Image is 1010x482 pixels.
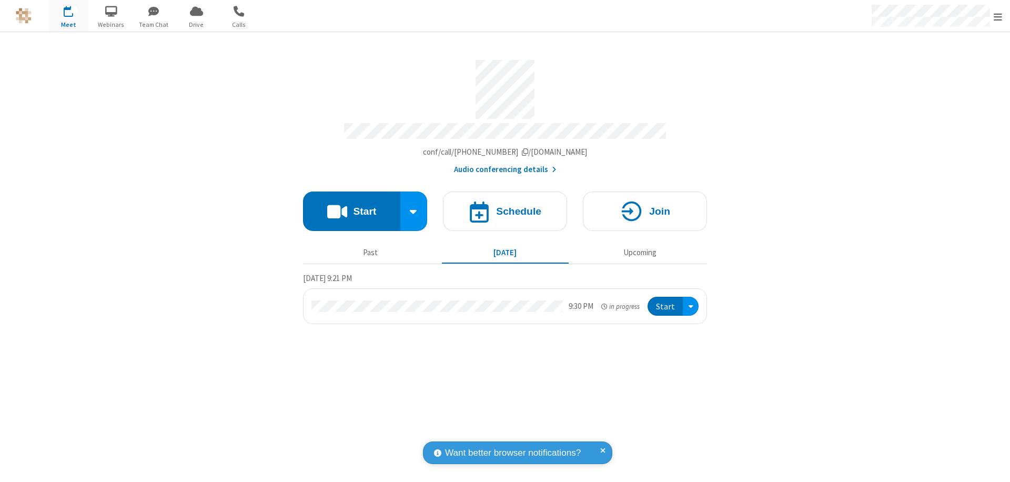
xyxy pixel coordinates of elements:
[442,243,569,263] button: [DATE]
[601,302,640,312] em: in progress
[303,273,352,283] span: [DATE] 9:21 PM
[303,52,707,176] section: Account details
[71,6,78,14] div: 1
[683,297,699,316] div: Open menu
[134,20,174,29] span: Team Chat
[219,20,259,29] span: Calls
[423,146,588,158] button: Copy my meeting room linkCopy my meeting room link
[583,192,707,231] button: Join
[303,192,400,231] button: Start
[569,300,593,313] div: 9:30 PM
[49,20,88,29] span: Meet
[649,206,670,216] h4: Join
[443,192,567,231] button: Schedule
[400,192,428,231] div: Start conference options
[303,272,707,325] section: Today's Meetings
[496,206,541,216] h4: Schedule
[577,243,703,263] button: Upcoming
[423,147,588,157] span: Copy my meeting room link
[353,206,376,216] h4: Start
[648,297,683,316] button: Start
[307,243,434,263] button: Past
[177,20,216,29] span: Drive
[16,8,32,24] img: QA Selenium DO NOT DELETE OR CHANGE
[445,446,581,460] span: Want better browser notifications?
[454,164,557,176] button: Audio conferencing details
[92,20,131,29] span: Webinars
